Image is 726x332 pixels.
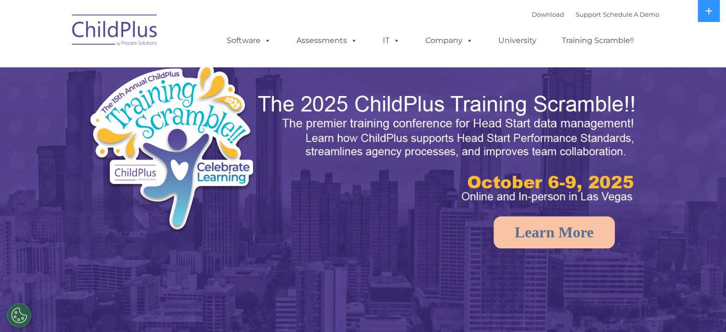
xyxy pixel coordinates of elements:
[373,31,410,50] a: IT
[494,216,615,248] a: Learn More
[576,11,601,18] a: Support
[532,11,564,18] a: Download
[287,31,367,50] a: Assessments
[7,303,31,327] button: Cookies Settings
[552,31,643,50] a: Training Scramble!!
[489,31,546,50] a: University
[532,11,659,18] font: |
[67,8,163,55] img: ChildPlus by Procare Solutions
[416,31,483,50] a: Company
[217,31,281,50] a: Software
[603,11,659,18] a: Schedule A Demo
